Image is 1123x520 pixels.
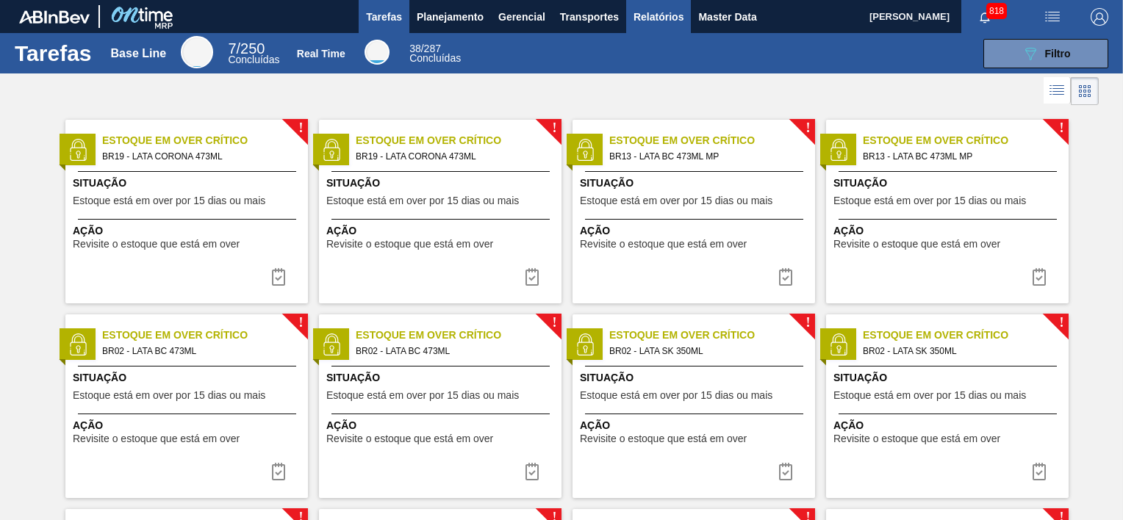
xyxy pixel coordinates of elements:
div: Base Line [228,43,279,65]
span: Estoque está em over por 15 dias ou mais [580,195,772,206]
span: BR02 - LATA BC 473ML [102,343,296,359]
button: icon-task complete [1022,457,1057,486]
div: Completar tarefa: 29984112 [261,457,296,486]
img: icon-task complete [1030,463,1048,480]
div: Real Time [365,40,390,65]
span: Situação [326,370,558,386]
span: Revisite o estoque que está em over [833,433,1000,444]
span: Revisite o estoque que está em over [833,239,1000,250]
button: icon-task complete [514,457,550,486]
span: BR13 - LATA BC 473ML MP [609,148,803,165]
span: Relatórios [634,8,684,26]
div: Real Time [409,44,461,63]
img: userActions [1044,8,1061,26]
div: Real Time [297,48,345,59]
button: icon-task complete [261,262,296,292]
button: Filtro [983,39,1108,68]
span: Revisite o estoque que está em over [73,433,240,444]
span: Concluídas [409,52,461,64]
span: Revisite o estoque que está em over [580,239,747,250]
span: Estoque está em over por 15 dias ou mais [326,195,519,206]
span: Estoque está em over por 15 dias ou mais [73,390,265,401]
span: Estoque em Over Crítico [356,133,561,148]
button: Notificações [961,7,1008,27]
div: Completar tarefa: 29984069 [1022,262,1057,292]
span: Ação [326,223,558,239]
button: icon-task complete [768,457,803,486]
span: ! [298,123,303,134]
span: Estoque em Over Crítico [863,133,1069,148]
img: icon-task complete [1030,268,1048,286]
div: Completar tarefa: 29984069 [768,262,803,292]
img: status [828,333,850,355]
span: BR02 - LATA SK 350ML [609,343,803,359]
span: Transportes [560,8,619,26]
span: ! [806,123,810,134]
span: Situação [73,176,304,191]
button: icon-task complete [768,262,803,292]
span: 38 [409,43,421,54]
div: Completar tarefa: 29984063 [261,262,296,292]
span: 818 [986,3,1007,19]
span: Ação [833,418,1065,433]
span: ! [1059,317,1063,328]
span: Concluídas [228,54,279,65]
span: Revisite o estoque que está em over [326,433,493,444]
img: status [320,139,342,161]
span: BR02 - LATA SK 350ML [863,343,1057,359]
span: Situação [580,176,811,191]
span: Estoque em Over Crítico [609,328,815,343]
img: status [828,139,850,161]
span: Filtro [1045,48,1071,59]
img: status [320,333,342,355]
img: status [574,333,596,355]
span: Estoque está em over por 15 dias ou mais [580,390,772,401]
span: Planejamento [417,8,484,26]
span: BR19 - LATA CORONA 473ML [102,148,296,165]
span: Ação [580,223,811,239]
div: Completar tarefa: 29984112 [514,457,550,486]
span: Ação [73,223,304,239]
img: icon-task complete [270,268,287,286]
span: Situação [580,370,811,386]
img: status [67,333,89,355]
span: Situação [73,370,304,386]
img: Logout [1091,8,1108,26]
span: Revisite o estoque que está em over [580,433,747,444]
span: ! [552,317,556,328]
div: Visão em Cards [1071,77,1099,105]
span: Revisite o estoque que está em over [326,239,493,250]
div: Base Line [111,47,167,60]
img: icon-task complete [523,268,541,286]
span: Ação [580,418,811,433]
span: Estoque em Over Crítico [863,328,1069,343]
span: Situação [833,370,1065,386]
h1: Tarefas [15,45,92,62]
span: Ação [833,223,1065,239]
button: icon-task complete [514,262,550,292]
span: Estoque em Over Crítico [102,133,308,148]
span: Estoque em Over Crítico [609,133,815,148]
span: ! [298,317,303,328]
img: icon-task complete [270,463,287,480]
img: status [574,139,596,161]
span: Ação [326,418,558,433]
span: BR13 - LATA BC 473ML MP [863,148,1057,165]
span: ! [1059,123,1063,134]
span: Estoque em Over Crítico [102,328,308,343]
span: Revisite o estoque que está em over [73,239,240,250]
span: BR19 - LATA CORONA 473ML [356,148,550,165]
div: Completar tarefa: 29984063 [514,262,550,292]
div: Completar tarefa: 29984113 [1022,457,1057,486]
span: Estoque está em over por 15 dias ou mais [833,195,1026,206]
div: Visão em Lista [1044,77,1071,105]
div: Base Line [181,36,213,68]
span: ! [552,123,556,134]
span: Estoque está em over por 15 dias ou mais [73,195,265,206]
span: Estoque está em over por 15 dias ou mais [833,390,1026,401]
span: Master Data [698,8,756,26]
img: TNhmsLtSVTkK8tSr43FrP2fwEKptu5GPRR3wAAAABJRU5ErkJggg== [19,10,90,24]
div: Completar tarefa: 29984113 [768,457,803,486]
span: 7 [228,40,236,57]
span: Situação [833,176,1065,191]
